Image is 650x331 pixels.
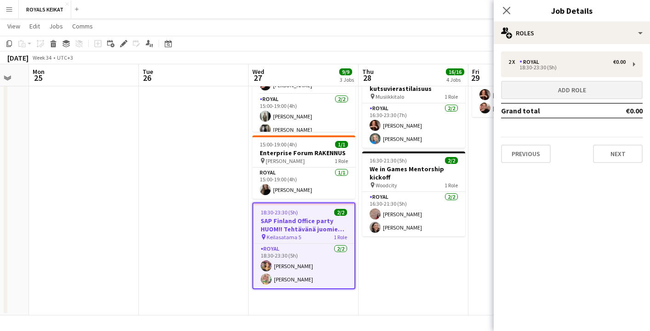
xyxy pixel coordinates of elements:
span: Tue [143,67,153,76]
span: 2/2 [445,157,458,164]
h3: SAP Finland Office party HUOM!! Tehtävänä juomien tarjoilua ja blokkausta [253,217,354,233]
span: 29 [471,73,479,83]
span: [PERSON_NAME] [266,157,305,164]
app-card-role: Royal2/215:00-00:00 (9h)[PERSON_NAME][PERSON_NAME] [472,73,575,117]
button: Next [593,145,643,163]
span: Thu [362,67,374,76]
span: 16:30-21:30 (5h) [370,157,407,164]
button: ROYALS KEIKAT [19,0,71,18]
app-card-role: Royal2/215:00-19:00 (4h)[PERSON_NAME][PERSON_NAME] [252,94,355,139]
span: Comms [72,22,93,30]
h3: Job Details [494,5,650,17]
app-job-card: 18:30-23:30 (5h)2/2SAP Finland Office party HUOM!! Tehtävänä juomien tarjoilua ja blokkausta Keil... [252,202,355,289]
app-job-card: 16:30-23:30 (7h)2/2[PERSON_NAME] kutsuvierastilaisuus Musiikkitalo1 RoleRoyal2/216:30-23:30 (7h)[... [362,63,465,148]
h3: We in Games Mentorship kickoff [362,165,465,181]
div: 4 Jobs [446,76,464,83]
span: Jobs [49,22,63,30]
div: Royal [519,59,543,65]
span: Keilasatama 5 [267,234,301,241]
span: Mon [33,67,45,76]
a: Comms [68,20,97,32]
span: 1/1 [335,141,348,148]
span: 27 [251,73,264,83]
span: 1 Role [445,182,458,189]
span: 26 [141,73,153,83]
span: Musiikkitalo [376,93,404,100]
div: UTC+3 [57,54,73,61]
span: Fri [472,67,479,76]
div: Roles [494,22,650,44]
span: 18:30-23:30 (5h) [261,209,298,216]
div: 18:30-23:30 (5h) [508,65,626,70]
span: 28 [361,73,374,83]
div: 3 Jobs [340,76,354,83]
div: 2 x [508,59,519,65]
span: 1 Role [334,234,347,241]
app-card-role: Royal2/216:30-21:30 (5h)[PERSON_NAME][PERSON_NAME] [362,192,465,236]
span: Woodcity [376,182,397,189]
span: 16/16 [446,68,464,75]
h3: Enterprise Forum RAKENNUS [252,149,355,157]
td: Grand total [501,103,599,118]
span: Week 34 [30,54,53,61]
td: €0.00 [599,103,643,118]
span: 15:00-19:00 (4h) [260,141,297,148]
span: Wed [252,67,264,76]
span: 9/9 [339,68,352,75]
button: Add role [501,81,643,99]
span: Edit [29,22,40,30]
a: Jobs [46,20,67,32]
span: 1 Role [445,93,458,100]
a: View [4,20,24,32]
span: View [7,22,20,30]
a: Edit [26,20,44,32]
span: 2/2 [334,209,347,216]
div: €0.00 [613,59,626,65]
span: 1 Role [335,157,348,164]
app-card-role: Royal2/216:30-23:30 (7h)[PERSON_NAME][PERSON_NAME] [362,103,465,148]
button: Previous [501,145,551,163]
app-card-role: Royal1/115:00-19:00 (4h)[PERSON_NAME] [252,168,355,199]
div: [DATE] [7,53,29,62]
app-card-role: Royal2/218:30-23:30 (5h)[PERSON_NAME][PERSON_NAME] [253,244,354,288]
app-job-card: 15:00-19:00 (4h)1/1Enterprise Forum RAKENNUS [PERSON_NAME]1 RoleRoyal1/115:00-19:00 (4h)[PERSON_N... [252,135,355,199]
app-job-card: 16:30-21:30 (5h)2/2We in Games Mentorship kickoff Woodcity1 RoleRoyal2/216:30-21:30 (5h)[PERSON_N... [362,151,465,236]
span: 25 [31,73,45,83]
